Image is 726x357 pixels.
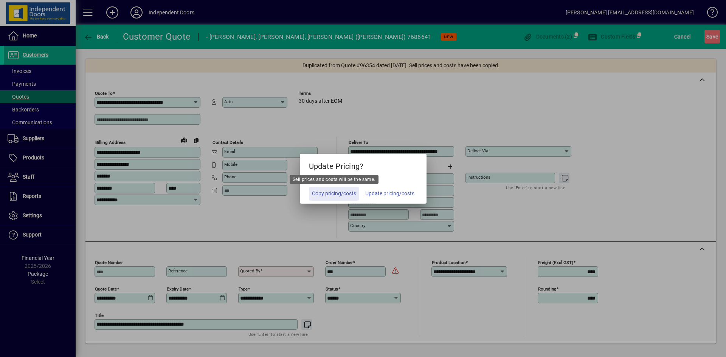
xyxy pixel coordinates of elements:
span: Copy pricing/costs [312,190,356,198]
button: Update pricing/costs [362,187,417,201]
div: Sell prices and costs will be the same. [290,175,379,184]
button: Copy pricing/costs [309,187,359,201]
span: Update pricing/costs [365,190,414,198]
h5: Update Pricing? [300,154,427,176]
